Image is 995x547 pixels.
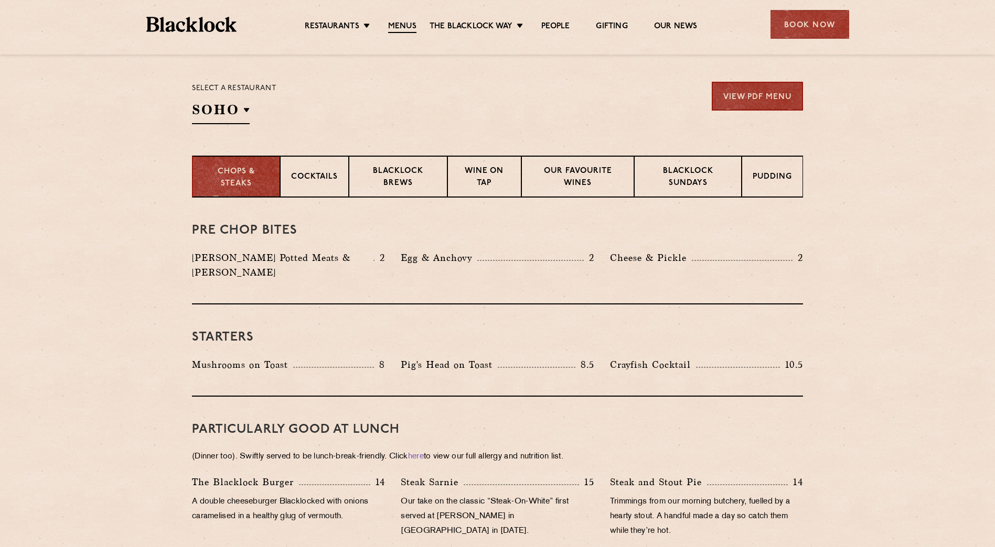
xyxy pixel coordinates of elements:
[146,17,237,32] img: BL_Textured_Logo-footer-cropped.svg
[645,166,731,190] p: Blacklock Sundays
[375,251,385,265] p: 2
[712,82,803,111] a: View PDF Menu
[305,21,359,32] a: Restaurants
[780,358,803,371] p: 10.5
[458,166,510,190] p: Wine on Tap
[192,450,803,464] p: (Dinner too). Swiftly served to be lunch-break-friendly. Click to view our full allergy and nutri...
[654,21,698,32] a: Our News
[192,475,299,489] p: The Blacklock Burger
[360,166,436,190] p: Blacklock Brews
[788,475,803,489] p: 14
[408,453,424,461] a: here
[401,495,594,539] p: Our take on the classic “Steak-On-White” first served at [PERSON_NAME] in [GEOGRAPHIC_DATA] in [D...
[388,21,416,33] a: Menus
[596,21,627,32] a: Gifting
[610,250,692,265] p: Cheese & Pickle
[575,358,594,371] p: 8.5
[771,10,849,39] div: Book Now
[192,82,276,95] p: Select a restaurant
[192,101,250,124] h2: SOHO
[192,495,385,524] p: A double cheeseburger Blacklocked with onions caramelised in a healthy glug of vermouth.
[793,251,803,265] p: 2
[753,171,792,184] p: Pudding
[610,495,803,539] p: Trimmings from our morning butchery, fuelled by a hearty stout. A handful made a day so catch the...
[192,357,293,372] p: Mushrooms on Toast
[401,250,477,265] p: Egg & Anchovy
[430,21,512,32] a: The Blacklock Way
[370,475,386,489] p: 14
[610,475,707,489] p: Steak and Stout Pie
[610,357,696,372] p: Crayfish Cocktail
[401,475,464,489] p: Steak Sarnie
[541,21,570,32] a: People
[532,166,624,190] p: Our favourite wines
[204,166,269,190] p: Chops & Steaks
[579,475,594,489] p: 15
[192,423,803,436] h3: PARTICULARLY GOOD AT LUNCH
[291,171,338,184] p: Cocktails
[192,224,803,237] h3: Pre Chop Bites
[584,251,594,265] p: 2
[192,250,373,280] p: [PERSON_NAME] Potted Meats & [PERSON_NAME]
[192,331,803,344] h3: Starters
[374,358,385,371] p: 8
[401,357,498,372] p: Pig's Head on Toast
